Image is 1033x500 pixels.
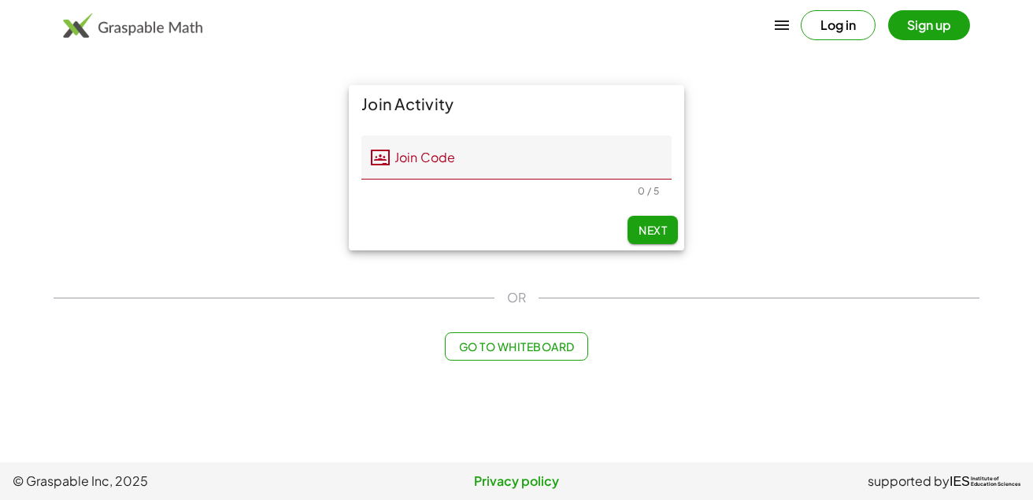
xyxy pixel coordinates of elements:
[349,472,685,491] a: Privacy policy
[445,332,587,361] button: Go to Whiteboard
[639,223,667,237] span: Next
[971,476,1020,487] span: Institute of Education Sciences
[13,472,349,491] span: © Graspable Inc, 2025
[888,10,970,40] button: Sign up
[950,472,1020,491] a: IESInstitute ofEducation Sciences
[801,10,876,40] button: Log in
[868,472,950,491] span: supported by
[507,288,526,307] span: OR
[349,85,684,123] div: Join Activity
[950,474,970,489] span: IES
[628,216,678,244] button: Next
[638,185,659,197] div: 0 / 5
[458,339,574,354] span: Go to Whiteboard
